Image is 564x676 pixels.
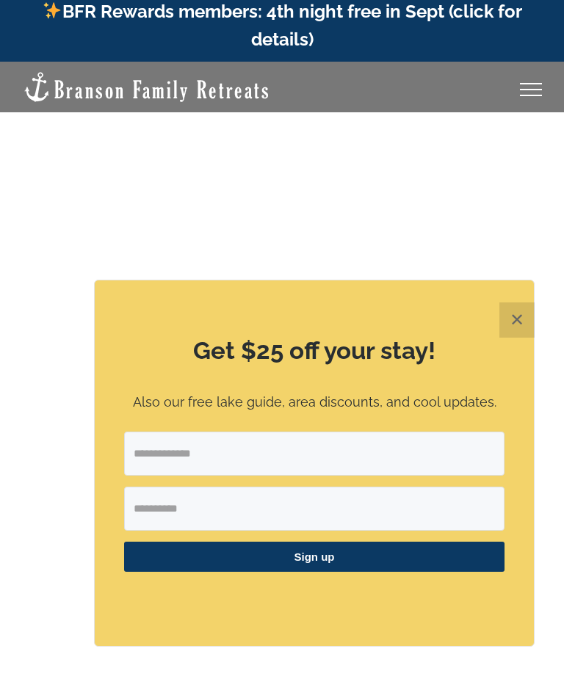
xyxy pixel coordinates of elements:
p: Also our free lake guide, area discounts, and cool updates. [124,392,505,413]
h1: [GEOGRAPHIC_DATA], [GEOGRAPHIC_DATA], [US_STATE] [22,288,542,350]
a: Toggle Menu [502,83,560,96]
input: First Name [124,487,505,531]
img: ✨ [43,1,61,19]
input: Email Address [124,432,505,476]
p: ​ [124,590,505,606]
a: BFR Rewards members: 4th night free in Sept (click for details) [42,1,521,50]
b: Find that Vacation Feeling [95,185,469,288]
h2: Get $25 off your stay! [124,334,505,368]
button: Sign up [124,542,505,572]
button: Close [499,302,535,338]
img: Branson Family Retreats Logo [22,70,271,103]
